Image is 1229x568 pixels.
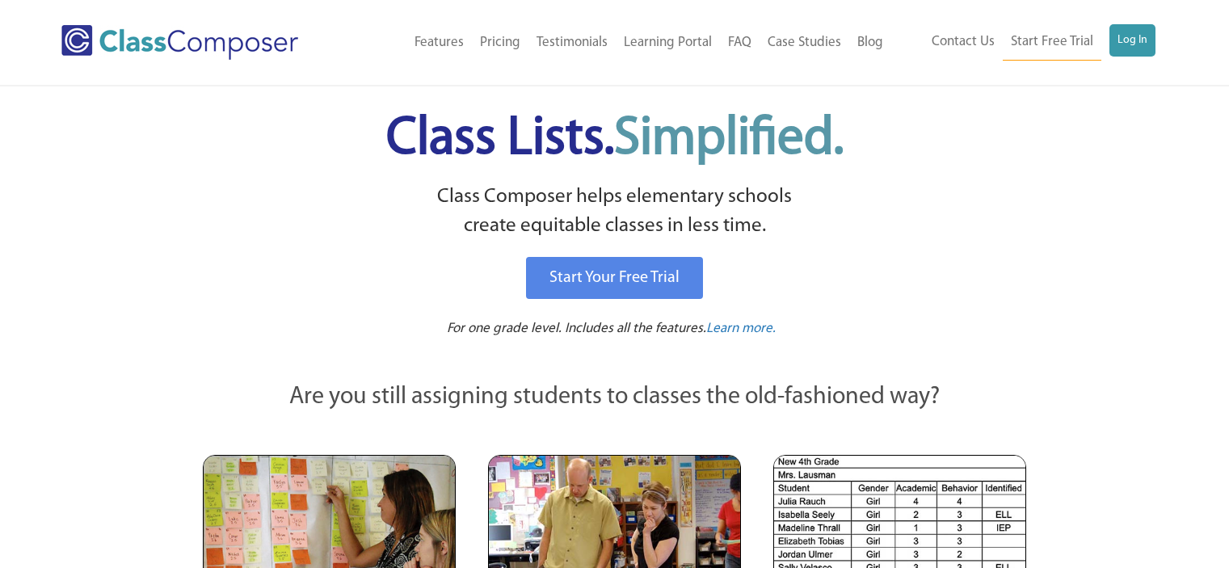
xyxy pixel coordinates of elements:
span: For one grade level. Includes all the features. [447,322,706,335]
a: Blog [849,25,891,61]
a: Pricing [472,25,528,61]
a: FAQ [720,25,760,61]
nav: Header Menu [891,24,1155,61]
p: Class Composer helps elementary schools create equitable classes in less time. [200,183,1029,242]
span: Learn more. [706,322,776,335]
img: Class Composer [61,25,298,60]
span: Simplified. [614,113,844,166]
a: Start Your Free Trial [526,257,703,299]
a: Features [406,25,472,61]
a: Start Free Trial [1003,24,1101,61]
p: Are you still assigning students to classes the old-fashioned way? [203,380,1027,415]
span: Class Lists. [386,113,844,166]
span: Start Your Free Trial [549,270,680,286]
nav: Header Menu [350,25,890,61]
a: Case Studies [760,25,849,61]
a: Contact Us [924,24,1003,60]
a: Log In [1109,24,1155,57]
a: Learning Portal [616,25,720,61]
a: Learn more. [706,319,776,339]
a: Testimonials [528,25,616,61]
